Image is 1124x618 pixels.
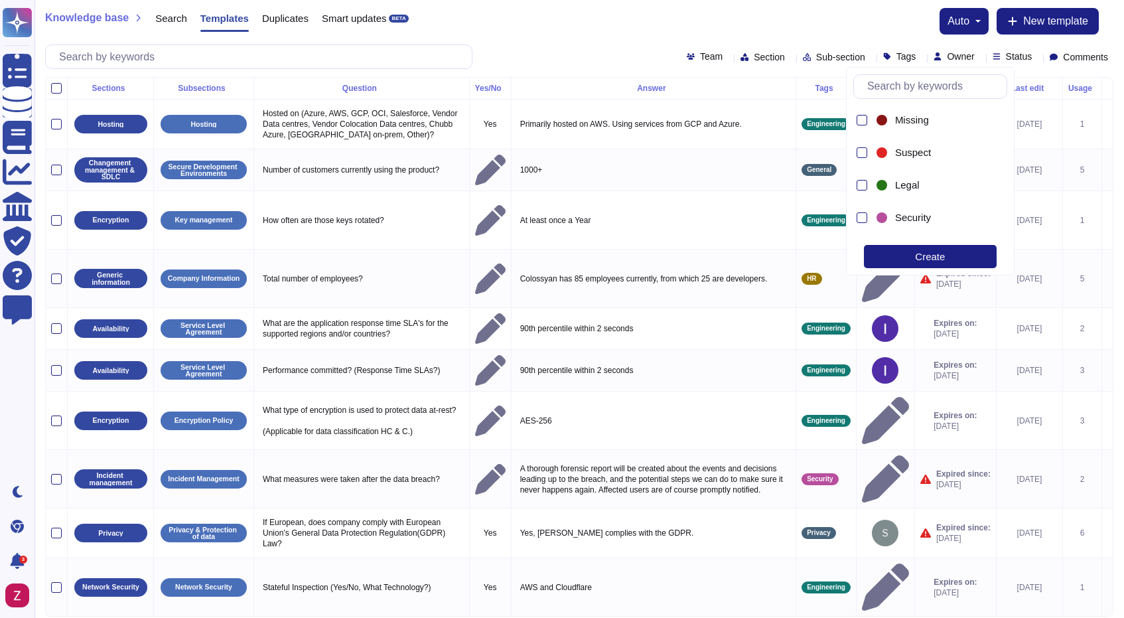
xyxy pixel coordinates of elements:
[517,579,790,596] p: AWS and Cloudflare
[517,460,790,499] p: A thorough forensic report will be created about the events and decisions leading up to the breac...
[874,106,993,135] div: Missing
[807,217,845,224] span: Engineering
[936,533,991,544] span: [DATE]
[1002,416,1057,426] div: [DATE]
[1068,582,1096,593] div: 1
[1068,416,1096,426] div: 3
[895,147,988,159] div: Suspect
[190,121,216,128] p: Hosting
[895,114,929,126] span: Missing
[1068,528,1096,538] div: 6
[874,171,993,200] div: Legal
[874,236,993,266] div: Compliance
[1002,323,1057,334] div: [DATE]
[168,275,240,282] p: Company Information
[92,325,129,333] p: Availability
[807,325,845,332] span: Engineering
[259,402,464,440] p: What type of encryption is used to protect data at-rest? (Applicable for data classification HC &...
[934,370,977,381] span: [DATE]
[475,528,506,538] p: Yes
[517,362,790,379] p: 90th percentile within 2 seconds
[807,476,833,483] span: Security
[896,52,916,61] span: Tags
[165,526,242,540] p: Privacy & Protection of data
[936,522,991,533] span: Expired since:
[98,121,123,128] p: Hosting
[1068,365,1096,376] div: 3
[895,179,920,191] span: Legal
[700,52,723,61] span: Team
[1068,323,1096,334] div: 2
[475,582,506,593] p: Yes
[1068,84,1096,92] div: Usage
[936,279,991,289] span: [DATE]
[259,471,464,488] p: What measures were taken after the data breach?
[155,13,187,23] span: Search
[948,16,981,27] button: auto
[165,364,242,378] p: Service Level Agreement
[874,112,890,128] div: Missing
[1002,365,1057,376] div: [DATE]
[874,203,993,233] div: Security
[517,84,790,92] div: Answer
[802,84,851,92] div: Tags
[79,271,143,285] p: Generic information
[1002,528,1057,538] div: [DATE]
[816,52,865,62] span: Sub-section
[895,147,931,159] span: Suspect
[1002,84,1057,92] div: Last edit
[175,417,234,424] p: Encryption Policy
[1068,165,1096,175] div: 5
[807,530,831,536] span: Privacy
[262,13,309,23] span: Duplicates
[936,479,991,490] span: [DATE]
[895,114,988,126] div: Missing
[92,367,129,374] p: Availability
[874,138,993,168] div: Suspect
[259,270,464,287] p: Total number of employees?
[934,587,977,598] span: [DATE]
[517,116,790,133] p: Primarily hosted on AWS. Using services from GCP and Azure.
[807,275,816,282] span: HR
[517,412,790,429] p: AES-256
[1068,119,1096,129] div: 1
[1068,273,1096,284] div: 5
[259,105,464,143] p: Hosted on (Azure, AWS, GCP, OCI, Salesforce, Vendor Data centres, Vendor Colocation Data centres,...
[872,315,898,342] img: user
[3,581,38,610] button: user
[73,84,148,92] div: Sections
[517,320,790,337] p: 90th percentile within 2 seconds
[517,270,790,287] p: Colossyan has 85 employees currently, from which 25 are developers.
[165,322,242,336] p: Service Level Agreement
[1068,215,1096,226] div: 1
[934,318,977,329] span: Expires on:
[934,577,977,587] span: Expires on:
[1006,52,1032,61] span: Status
[259,315,464,343] p: What are the application response time SLA's for the supported regions and/or countries?
[79,159,143,181] p: Changement management & SDLC
[165,163,242,177] p: Secure Development Environments
[1002,582,1057,593] div: [DATE]
[175,216,233,224] p: Key management
[895,212,988,224] div: Security
[864,245,997,268] div: Create
[98,530,123,537] p: Privacy
[997,8,1099,35] button: New template
[934,421,977,431] span: [DATE]
[807,121,845,127] span: Engineering
[517,161,790,179] p: 1000+
[1023,16,1088,27] span: New template
[259,579,464,596] p: Stateful Inspection (Yes/No, What Technology?)
[754,52,785,62] span: Section
[1002,215,1057,226] div: [DATE]
[948,16,969,27] span: auto
[322,13,387,23] span: Smart updates
[895,212,931,224] span: Security
[895,179,988,191] div: Legal
[1002,273,1057,284] div: [DATE]
[259,212,464,229] p: How often are those keys rotated?
[1002,165,1057,175] div: [DATE]
[1002,119,1057,129] div: [DATE]
[936,469,991,479] span: Expired since:
[872,357,898,384] img: user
